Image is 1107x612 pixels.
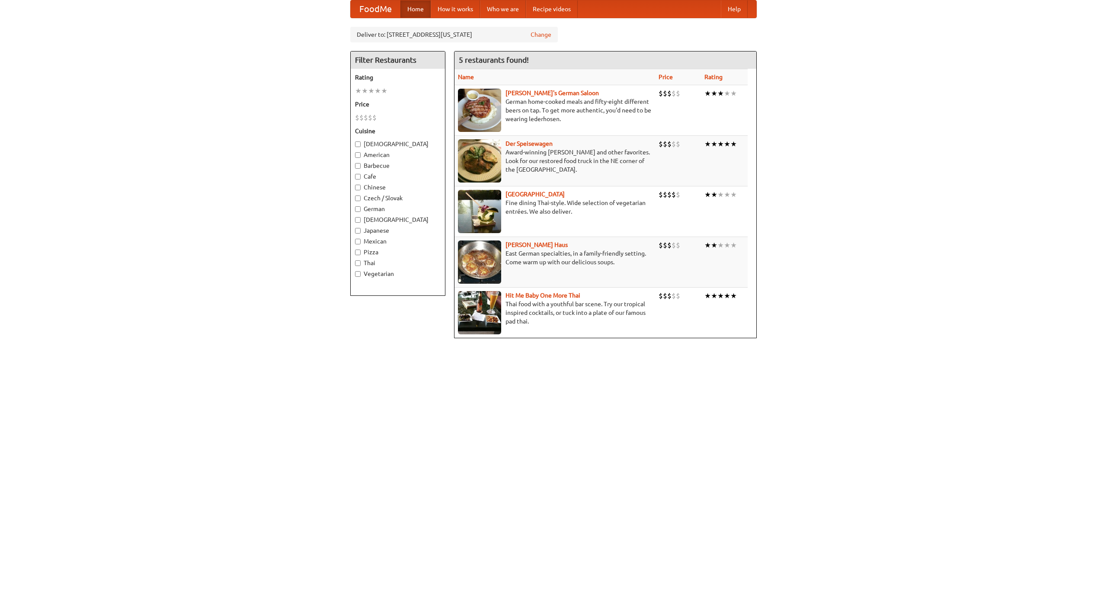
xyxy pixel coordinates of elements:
h5: Cuisine [355,127,441,135]
li: $ [663,291,667,301]
a: Change [531,30,551,39]
input: German [355,206,361,212]
li: $ [672,89,676,98]
li: $ [663,139,667,149]
label: Barbecue [355,161,441,170]
a: How it works [431,0,480,18]
input: Czech / Slovak [355,195,361,201]
li: ★ [362,86,368,96]
li: ★ [711,240,717,250]
h5: Rating [355,73,441,82]
label: Thai [355,259,441,267]
a: FoodMe [351,0,400,18]
li: $ [667,190,672,199]
label: American [355,151,441,159]
li: $ [667,139,672,149]
a: [GEOGRAPHIC_DATA] [506,191,565,198]
a: [PERSON_NAME]'s German Saloon [506,90,599,96]
a: Recipe videos [526,0,578,18]
li: ★ [711,190,717,199]
input: Vegetarian [355,271,361,277]
img: babythai.jpg [458,291,501,334]
li: ★ [374,86,381,96]
label: Chinese [355,183,441,192]
li: $ [659,89,663,98]
li: ★ [724,89,730,98]
input: Barbecue [355,163,361,169]
li: ★ [730,89,737,98]
li: $ [676,89,680,98]
h4: Filter Restaurants [351,51,445,69]
a: Who we are [480,0,526,18]
li: ★ [717,291,724,301]
li: $ [663,89,667,98]
p: Thai food with a youthful bar scene. Try our tropical inspired cocktails, or tuck into a plate of... [458,300,652,326]
li: ★ [368,86,374,96]
label: Vegetarian [355,269,441,278]
li: ★ [704,291,711,301]
input: Mexican [355,239,361,244]
li: $ [659,291,663,301]
li: ★ [711,139,717,149]
input: Chinese [355,185,361,190]
a: Home [400,0,431,18]
a: Help [721,0,748,18]
img: satay.jpg [458,190,501,233]
li: ★ [730,291,737,301]
label: [DEMOGRAPHIC_DATA] [355,215,441,224]
li: $ [368,113,372,122]
p: German home-cooked meals and fifty-eight different beers on tap. To get more authentic, you'd nee... [458,97,652,123]
label: German [355,205,441,213]
img: esthers.jpg [458,89,501,132]
a: Name [458,74,474,80]
label: Pizza [355,248,441,256]
li: $ [667,240,672,250]
li: $ [364,113,368,122]
li: $ [667,89,672,98]
li: $ [359,113,364,122]
label: [DEMOGRAPHIC_DATA] [355,140,441,148]
li: ★ [724,291,730,301]
li: ★ [355,86,362,96]
ng-pluralize: 5 restaurants found! [459,56,529,64]
li: ★ [730,190,737,199]
li: $ [355,113,359,122]
li: ★ [724,190,730,199]
a: Der Speisewagen [506,140,553,147]
label: Japanese [355,226,441,235]
li: $ [672,240,676,250]
li: ★ [711,89,717,98]
li: $ [659,139,663,149]
a: [PERSON_NAME] Haus [506,241,568,248]
li: $ [663,190,667,199]
li: $ [676,139,680,149]
a: Price [659,74,673,80]
li: $ [672,291,676,301]
li: $ [659,190,663,199]
li: ★ [704,240,711,250]
li: $ [672,190,676,199]
li: $ [676,291,680,301]
li: $ [659,240,663,250]
li: ★ [381,86,387,96]
p: East German specialties, in a family-friendly setting. Come warm up with our delicious soups. [458,249,652,266]
input: Pizza [355,250,361,255]
label: Mexican [355,237,441,246]
a: Hit Me Baby One More Thai [506,292,580,299]
li: ★ [717,240,724,250]
input: [DEMOGRAPHIC_DATA] [355,217,361,223]
input: American [355,152,361,158]
label: Cafe [355,172,441,181]
li: ★ [704,139,711,149]
li: ★ [717,190,724,199]
li: ★ [704,190,711,199]
li: $ [676,240,680,250]
li: ★ [711,291,717,301]
li: $ [372,113,377,122]
li: ★ [730,240,737,250]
